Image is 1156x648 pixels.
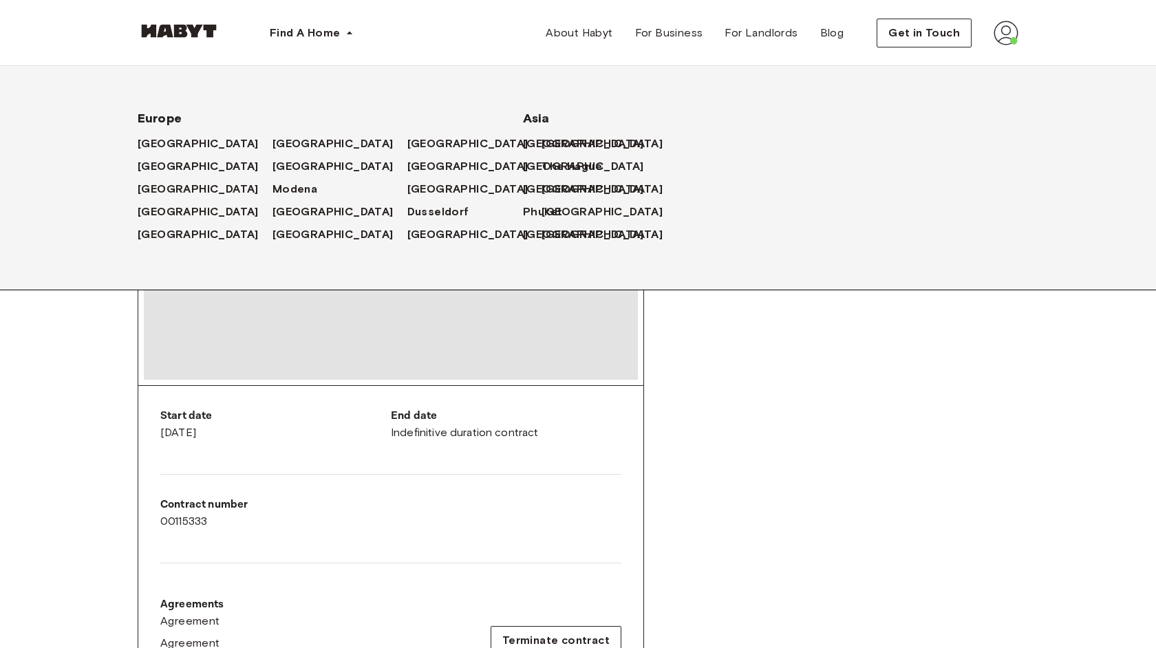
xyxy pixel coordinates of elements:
[407,158,528,175] span: [GEOGRAPHIC_DATA]
[138,226,259,243] span: [GEOGRAPHIC_DATA]
[272,226,407,243] a: [GEOGRAPHIC_DATA]
[272,158,407,175] a: [GEOGRAPHIC_DATA]
[272,204,394,220] span: [GEOGRAPHIC_DATA]
[138,136,259,152] span: [GEOGRAPHIC_DATA]
[635,25,703,41] span: For Business
[546,25,612,41] span: About Habyt
[809,19,855,47] a: Blog
[138,204,272,220] a: [GEOGRAPHIC_DATA]
[407,226,542,243] a: [GEOGRAPHIC_DATA]
[523,181,658,197] a: [GEOGRAPHIC_DATA]
[820,25,844,41] span: Blog
[407,204,483,220] a: Dusseldorf
[138,226,272,243] a: [GEOGRAPHIC_DATA]
[877,19,972,47] button: Get in Touch
[523,226,658,243] a: [GEOGRAPHIC_DATA]
[391,408,621,441] div: Indefinitive duration contract
[542,136,676,152] a: [GEOGRAPHIC_DATA]
[523,110,633,127] span: Asia
[138,204,259,220] span: [GEOGRAPHIC_DATA]
[160,497,391,530] div: 00115333
[888,25,960,41] span: Get in Touch
[270,25,340,41] span: Find A Home
[272,136,407,152] a: [GEOGRAPHIC_DATA]
[542,181,676,197] a: [GEOGRAPHIC_DATA]
[407,226,528,243] span: [GEOGRAPHIC_DATA]
[138,136,272,152] a: [GEOGRAPHIC_DATA]
[272,204,407,220] a: [GEOGRAPHIC_DATA]
[160,408,391,424] p: Start date
[259,19,365,47] button: Find A Home
[272,181,331,197] a: Modena
[160,596,224,613] p: Agreements
[272,158,394,175] span: [GEOGRAPHIC_DATA]
[542,204,676,220] a: [GEOGRAPHIC_DATA]
[272,136,394,152] span: [GEOGRAPHIC_DATA]
[624,19,714,47] a: For Business
[523,136,644,152] span: [GEOGRAPHIC_DATA]
[714,19,809,47] a: For Landlords
[138,158,272,175] a: [GEOGRAPHIC_DATA]
[160,408,391,441] div: [DATE]
[391,408,621,424] p: End date
[725,25,798,41] span: For Landlords
[272,226,394,243] span: [GEOGRAPHIC_DATA]
[523,181,644,197] span: [GEOGRAPHIC_DATA]
[138,181,272,197] a: [GEOGRAPHIC_DATA]
[535,19,623,47] a: About Habyt
[542,204,663,220] span: [GEOGRAPHIC_DATA]
[272,181,317,197] span: Modena
[407,181,528,197] span: [GEOGRAPHIC_DATA]
[407,204,469,220] span: Dusseldorf
[523,158,658,175] a: [GEOGRAPHIC_DATA]
[994,21,1018,45] img: avatar
[138,181,259,197] span: [GEOGRAPHIC_DATA]
[523,204,576,220] a: Phuket
[160,613,220,629] span: Agreement
[523,136,658,152] a: [GEOGRAPHIC_DATA]
[523,204,562,220] span: Phuket
[407,158,542,175] a: [GEOGRAPHIC_DATA]
[138,158,259,175] span: [GEOGRAPHIC_DATA]
[160,613,224,629] a: Agreement
[407,181,542,197] a: [GEOGRAPHIC_DATA]
[523,158,644,175] span: [GEOGRAPHIC_DATA]
[523,226,644,243] span: [GEOGRAPHIC_DATA]
[407,136,528,152] span: [GEOGRAPHIC_DATA]
[542,226,676,243] a: [GEOGRAPHIC_DATA]
[407,136,542,152] a: [GEOGRAPHIC_DATA]
[138,24,220,38] img: Habyt
[138,110,479,127] span: Europe
[160,497,391,513] p: Contract number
